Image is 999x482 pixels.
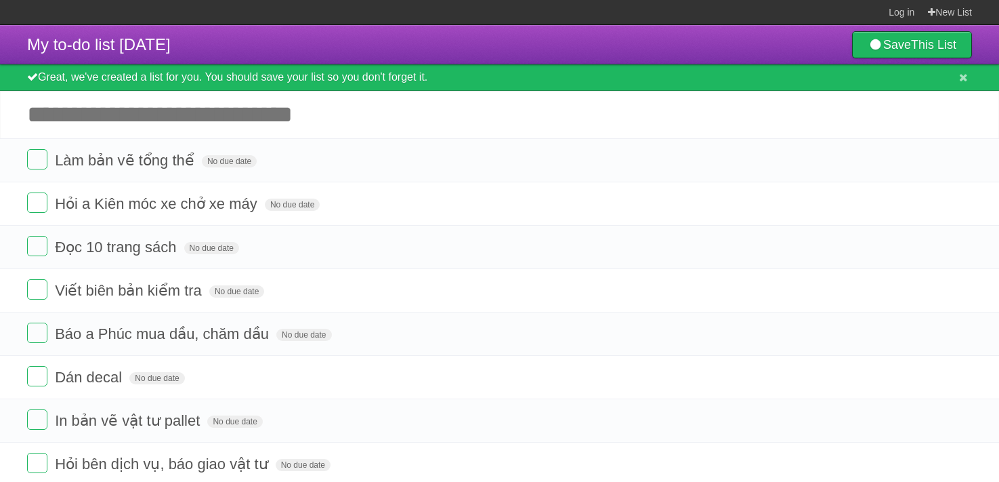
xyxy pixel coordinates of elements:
[129,372,184,384] span: No due date
[27,236,47,256] label: Done
[27,279,47,300] label: Done
[55,195,261,212] span: Hỏi a Kiên móc xe chở xe máy
[276,329,331,341] span: No due date
[55,325,272,342] span: Báo a Phúc mua dầu, chăm dầu
[265,199,320,211] span: No due date
[27,35,171,54] span: My to-do list [DATE]
[852,31,972,58] a: SaveThis List
[911,38,956,52] b: This List
[55,239,179,256] span: Đọc 10 trang sách
[55,456,271,473] span: Hỏi bên dịch vụ, báo giao vật tư
[207,416,262,428] span: No due date
[55,369,125,386] span: Dán decal
[55,152,198,169] span: Làm bản vẽ tổng thể
[27,409,47,430] label: Done
[27,193,47,213] label: Done
[27,453,47,473] label: Done
[55,412,203,429] span: In bản vẽ vật tư pallet
[209,285,264,298] span: No due date
[27,323,47,343] label: Done
[276,459,331,471] span: No due date
[27,149,47,169] label: Done
[202,155,257,167] span: No due date
[55,282,205,299] span: Viết biên bản kiểm tra
[184,242,239,254] span: No due date
[27,366,47,386] label: Done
